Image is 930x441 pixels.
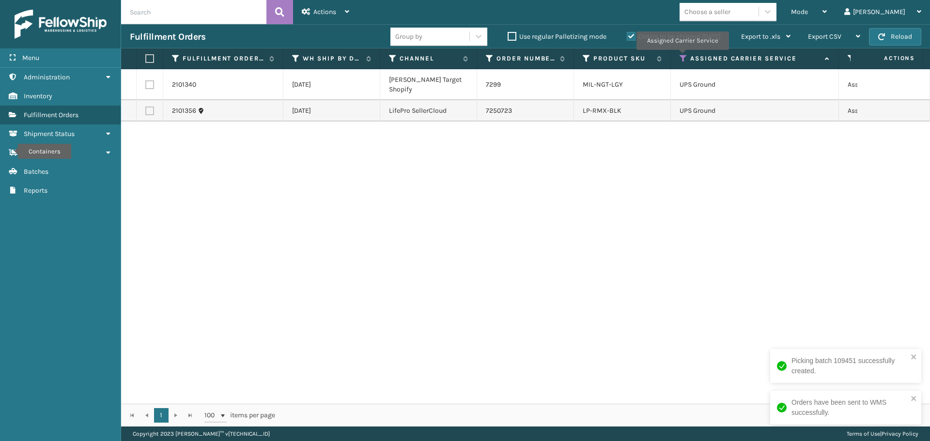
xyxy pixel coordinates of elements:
span: Export to .xls [741,32,780,41]
span: 100 [204,411,219,420]
button: Reload [869,28,921,46]
span: Reports [24,186,47,195]
div: Orders have been sent to WMS successfully. [791,397,908,418]
td: [DATE] [283,100,380,122]
td: UPS Ground [671,69,839,100]
label: Fulfillment Order Id [183,54,264,63]
label: WH Ship By Date [303,54,361,63]
img: logo [15,10,107,39]
span: Containers [24,149,57,157]
td: UPS Ground [671,100,839,122]
label: Use regular Palletizing mode [508,32,606,41]
label: Order Number [496,54,555,63]
button: close [911,353,917,362]
span: Administration [24,73,70,81]
span: Shipment Status [24,130,75,138]
span: Batches [24,167,48,176]
a: 1 [154,408,169,423]
label: Orders to be shipped [DATE] [627,32,721,41]
td: 7299 [477,69,574,100]
div: Choose a seller [684,7,730,17]
a: LP-RMX-BLK [583,106,621,115]
button: close [911,395,917,404]
td: [PERSON_NAME] Target Shopify [380,69,477,100]
label: Product SKU [593,54,652,63]
h3: Fulfillment Orders [130,31,205,43]
div: Picking batch 109451 successfully created. [791,356,908,376]
label: Channel [400,54,458,63]
td: LifePro SellerCloud [380,100,477,122]
div: Group by [395,31,422,42]
span: Mode [791,8,808,16]
span: Actions [853,50,921,66]
a: 2101356 [172,106,196,116]
p: Copyright 2023 [PERSON_NAME]™ v [TECHNICAL_ID] [133,426,270,441]
span: Menu [22,54,39,62]
td: [DATE] [283,69,380,100]
a: MIL-NGT-LGY [583,80,623,89]
span: Fulfillment Orders [24,111,78,119]
td: 7250723 [477,100,574,122]
div: 1 - 2 of 2 items [289,411,919,420]
span: items per page [204,408,275,423]
span: Export CSV [808,32,841,41]
span: Actions [313,8,336,16]
label: Assigned Carrier Service [690,54,820,63]
a: 2101340 [172,80,196,90]
span: Inventory [24,92,52,100]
